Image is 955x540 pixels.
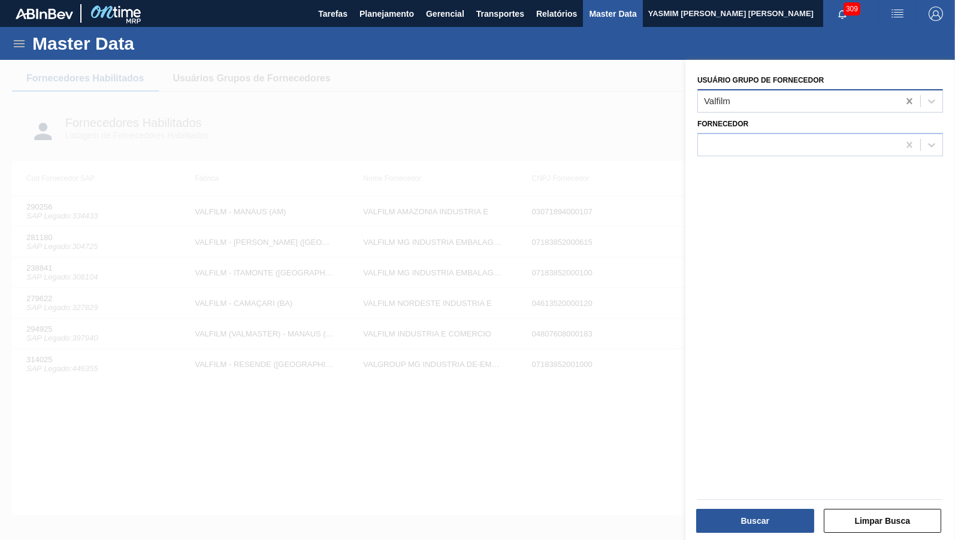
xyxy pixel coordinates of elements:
[476,7,524,21] span: Transportes
[359,7,414,21] span: Planejamento
[318,7,347,21] span: Tarefas
[536,7,577,21] span: Relatórios
[844,2,860,16] span: 309
[697,120,748,128] label: Fornecedor
[704,96,730,106] div: Valfilm
[929,7,943,21] img: Logout
[426,7,464,21] span: Gerencial
[697,76,824,84] label: Usuário Grupo de Fornecedor
[696,509,814,533] button: Buscar
[823,5,862,22] button: Notificações
[824,509,942,533] button: Limpar Busca
[16,8,73,19] img: TNhmsLtSVTkK8tSr43FrP2fwEKptu5GPRR3wAAAABJRU5ErkJggg==
[890,7,905,21] img: userActions
[32,37,245,50] h1: Master Data
[589,7,636,21] span: Master Data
